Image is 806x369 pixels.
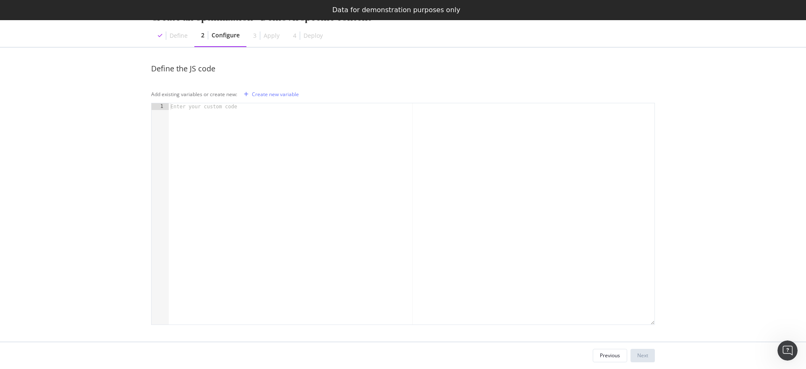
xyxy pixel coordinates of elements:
div: 4 [293,31,296,40]
button: Create new variable [241,88,299,101]
button: Next [631,349,655,362]
div: Previous [600,352,620,359]
div: Data for demonstration purposes only [332,6,461,14]
div: 2 [201,31,204,39]
div: Next [637,352,648,359]
div: 1 [152,103,169,110]
div: Create new variable [252,91,299,98]
div: Configure [212,31,240,39]
button: Previous [593,349,627,362]
div: Add existing variables or create new: [151,91,237,98]
div: Define [170,31,188,40]
div: Enter your custom code [169,103,239,110]
div: 3 [253,31,256,40]
div: Apply [264,31,280,40]
iframe: Intercom live chat [777,340,798,361]
div: Define the JS code [151,63,655,74]
div: Deploy [304,31,323,40]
